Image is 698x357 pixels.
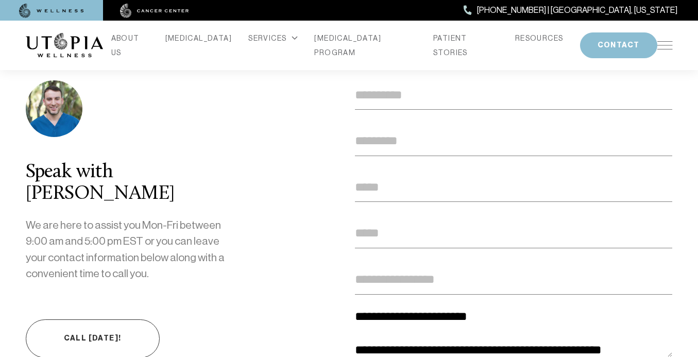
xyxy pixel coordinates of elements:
img: wellness [19,4,84,18]
span: [PHONE_NUMBER] | [GEOGRAPHIC_DATA], [US_STATE] [477,4,677,17]
a: [MEDICAL_DATA] PROGRAM [314,31,417,60]
div: SERVICES [248,31,298,45]
button: CONTACT [580,32,657,58]
a: RESOURCES [515,31,564,45]
a: ABOUT US [111,31,149,60]
img: icon-hamburger [657,41,673,49]
img: logo [26,33,103,58]
img: cancer center [120,4,189,18]
a: PATIENT STORIES [433,31,499,60]
a: [MEDICAL_DATA] [165,31,232,45]
div: Speak with [PERSON_NAME] [26,162,233,205]
p: We are here to assist you Mon-Fri between 9:00 am and 5:00 pm EST or you can leave your contact i... [26,217,233,282]
img: photo [26,80,82,137]
a: [PHONE_NUMBER] | [GEOGRAPHIC_DATA], [US_STATE] [464,4,677,17]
